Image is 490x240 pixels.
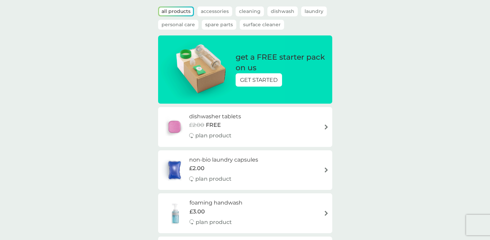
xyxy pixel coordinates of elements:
button: Cleaning [236,6,264,16]
button: Accessories [197,6,232,16]
img: arrow right [324,124,329,130]
img: arrow right [324,211,329,216]
img: foaming handwash [162,201,190,225]
h6: dishwasher tablets [189,112,241,121]
span: £3.00 [190,207,205,216]
button: Dishwash [267,6,298,16]
button: all products [159,7,193,15]
p: plan product [195,175,232,183]
span: £2.00 [189,121,204,130]
p: plan product [196,218,232,227]
h6: foaming handwash [190,198,242,207]
button: Personal Care [158,20,198,30]
button: Surface Cleaner [240,20,284,30]
p: plan product [195,131,232,140]
img: arrow right [324,167,329,172]
button: Spare Parts [202,20,236,30]
span: FREE [206,121,221,130]
img: dishwasher tablets [162,115,187,139]
p: GET STARTED [240,76,278,85]
p: get a FREE starter pack on us [236,52,325,73]
button: Laundry [301,6,327,16]
span: £2.00 [189,164,205,173]
img: non-bio laundry capsules [162,158,187,182]
h6: non-bio laundry capsules [189,155,258,164]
